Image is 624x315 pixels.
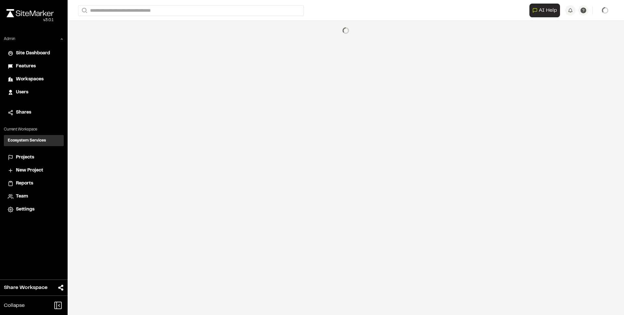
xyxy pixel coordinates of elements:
[16,76,44,83] span: Workspaces
[8,180,60,187] a: Reports
[8,154,60,161] a: Projects
[4,284,47,292] span: Share Workspace
[8,193,60,200] a: Team
[4,302,25,309] span: Collapse
[8,89,60,96] a: Users
[8,50,60,57] a: Site Dashboard
[16,109,31,116] span: Shares
[16,50,50,57] span: Site Dashboard
[8,138,46,144] h3: Ecosystem Services
[4,36,15,42] p: Admin
[8,76,60,83] a: Workspaces
[4,127,64,132] p: Current Workspace
[16,167,43,174] span: New Project
[6,17,54,23] div: Oh geez...please don't...
[16,193,28,200] span: Team
[8,167,60,174] a: New Project
[529,4,560,17] button: Open AI Assistant
[8,63,60,70] a: Features
[16,89,28,96] span: Users
[8,206,60,213] a: Settings
[529,4,563,17] div: Open AI Assistant
[16,63,36,70] span: Features
[8,109,60,116] a: Shares
[16,180,33,187] span: Reports
[6,9,54,17] img: rebrand.png
[16,206,34,213] span: Settings
[539,7,557,14] span: AI Help
[16,154,34,161] span: Projects
[78,5,90,16] button: Search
